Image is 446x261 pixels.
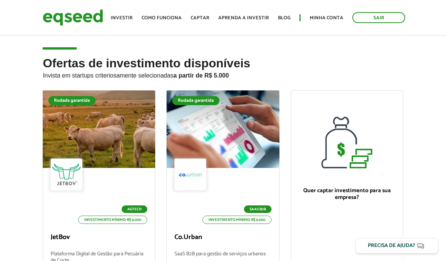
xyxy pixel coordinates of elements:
p: Agtech [122,205,147,213]
strong: a partir de R$ 5.000 [173,72,229,79]
p: Quer captar investimento para sua empresa? [299,187,395,201]
p: Investimento mínimo: R$ 5.000 [202,216,272,224]
p: SaaS B2B [244,205,272,213]
p: Invista em startups criteriosamente selecionadas [43,70,403,79]
div: Rodada garantida [172,96,219,105]
a: Blog [278,16,290,20]
h2: Ofertas de investimento disponíveis [43,57,403,90]
a: Captar [191,16,209,20]
a: Sair [352,12,405,23]
p: Co.Urban [174,233,271,242]
a: Como funciona [142,16,182,20]
p: JetBov [51,233,147,242]
img: EqSeed [43,8,103,28]
a: Aprenda a investir [218,16,269,20]
a: Investir [111,16,133,20]
div: Rodada garantida [48,96,96,105]
a: Minha conta [310,16,343,20]
p: Investimento mínimo: R$ 5.000 [78,216,147,224]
